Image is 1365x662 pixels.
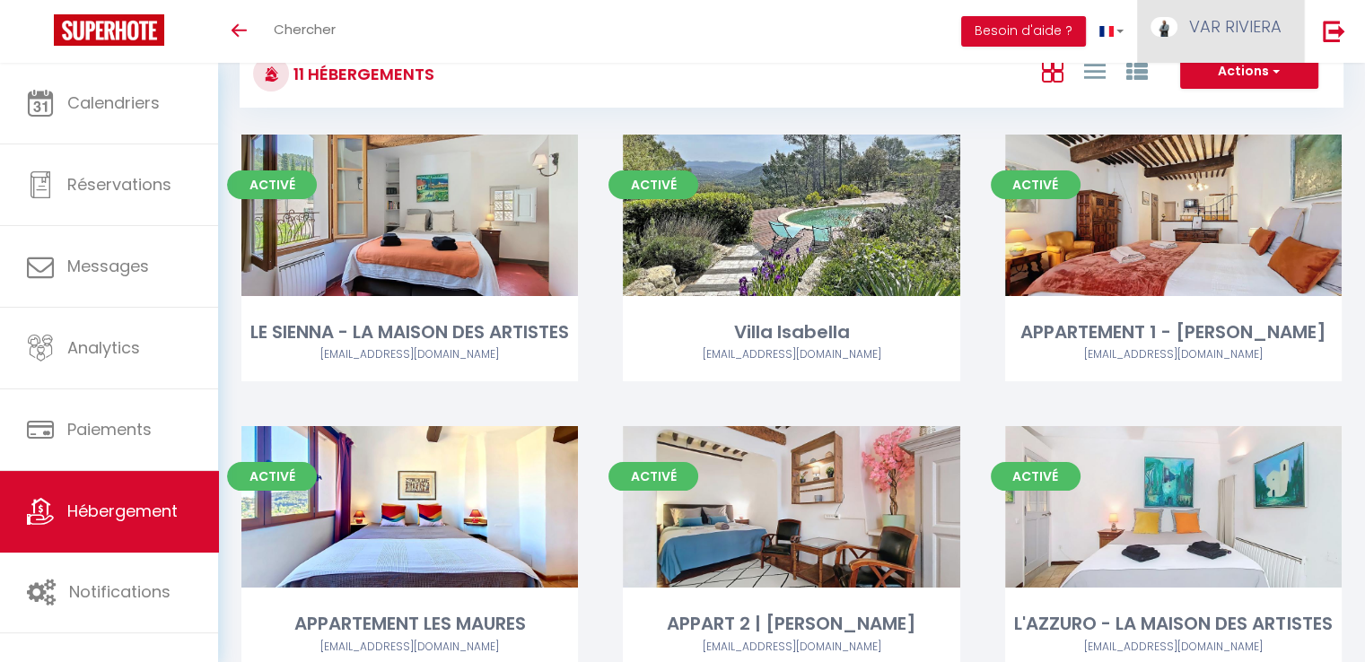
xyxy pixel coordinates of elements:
div: APPART 2 | [PERSON_NAME] [623,610,959,638]
div: Airbnb [241,346,578,363]
span: Chercher [274,20,336,39]
span: Activé [608,170,698,199]
div: Airbnb [241,639,578,656]
span: Réservations [67,173,171,196]
div: APPARTEMENT LES MAURES [241,610,578,638]
div: LE SIENNA - LA MAISON DES ARTISTES [241,318,578,346]
button: Actions [1180,54,1318,90]
img: logout [1323,20,1345,42]
div: Airbnb [623,639,959,656]
a: Vue par Groupe [1125,56,1147,85]
span: Activé [991,170,1081,199]
span: Paiements [67,418,152,440]
span: Activé [991,462,1081,491]
img: Super Booking [54,14,164,46]
span: Activé [608,462,698,491]
div: Airbnb [623,346,959,363]
button: Besoin d'aide ? [961,16,1086,47]
div: L'AZZURO - LA MAISON DES ARTISTES [1005,610,1342,638]
span: Calendriers [67,91,160,114]
div: Airbnb [1005,639,1342,656]
span: Analytics [67,336,140,359]
h3: 11 Hébergements [289,54,434,94]
div: Villa Isabella [623,318,959,346]
span: VAR RIVIERA [1189,15,1282,38]
div: APPARTEMENT 1 - [PERSON_NAME] [1005,318,1342,346]
span: Messages [67,255,149,277]
span: Notifications [69,580,171,603]
img: ... [1151,17,1177,38]
div: Airbnb [1005,346,1342,363]
a: Vue en Liste [1083,56,1105,85]
span: Activé [227,170,317,199]
a: Vue en Box [1041,56,1063,85]
span: Hébergement [67,500,178,522]
span: Activé [227,462,317,491]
